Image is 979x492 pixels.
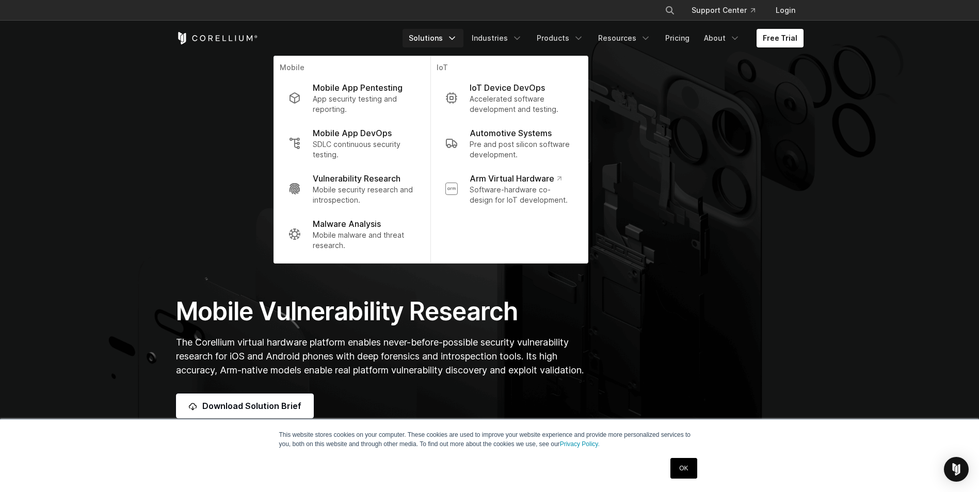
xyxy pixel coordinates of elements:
[280,62,424,75] p: Mobile
[280,75,424,121] a: Mobile App Pentesting App security testing and reporting.
[437,62,581,75] p: IoT
[313,127,392,139] p: Mobile App DevOps
[470,172,561,185] p: Arm Virtual Hardware
[313,185,415,205] p: Mobile security research and introspection.
[202,400,301,412] span: Download Solution Brief
[670,458,697,479] a: OK
[652,1,804,20] div: Navigation Menu
[280,121,424,166] a: Mobile App DevOps SDLC continuous security testing.
[279,430,700,449] p: This website stores cookies on your computer. These cookies are used to improve your website expe...
[280,211,424,257] a: Malware Analysis Mobile malware and threat research.
[470,81,545,94] p: IoT Device DevOps
[313,81,403,94] p: Mobile App Pentesting
[466,29,528,47] a: Industries
[313,172,400,185] p: Vulnerability Research
[683,1,763,20] a: Support Center
[470,185,573,205] p: Software-hardware co-design for IoT development.
[176,337,584,375] span: The Corellium virtual hardware platform enables never-before-possible security vulnerability rese...
[560,440,600,448] a: Privacy Policy.
[661,1,679,20] button: Search
[757,29,804,47] a: Free Trial
[313,218,381,230] p: Malware Analysis
[531,29,590,47] a: Products
[470,139,573,160] p: Pre and post silicon software development.
[470,127,552,139] p: Automotive Systems
[176,393,314,418] a: Download Solution Brief
[437,75,581,121] a: IoT Device DevOps Accelerated software development and testing.
[698,29,746,47] a: About
[280,166,424,211] a: Vulnerability Research Mobile security research and introspection.
[313,230,415,251] p: Mobile malware and threat research.
[437,166,581,211] a: Arm Virtual Hardware Software-hardware co-design for IoT development.
[592,29,657,47] a: Resources
[403,29,804,47] div: Navigation Menu
[313,94,415,114] p: App security testing and reporting.
[176,296,587,327] h1: Mobile Vulnerability Research
[944,457,969,482] div: Open Intercom Messenger
[403,29,463,47] a: Solutions
[437,121,581,166] a: Automotive Systems Pre and post silicon software development.
[767,1,804,20] a: Login
[470,94,573,114] p: Accelerated software development and testing.
[313,139,415,160] p: SDLC continuous security testing.
[176,32,258,44] a: Corellium Home
[659,29,696,47] a: Pricing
